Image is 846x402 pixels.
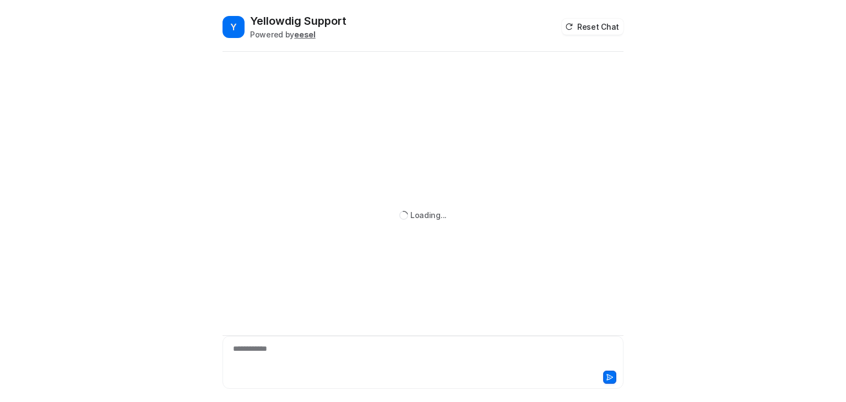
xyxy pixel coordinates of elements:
[410,209,447,221] div: Loading...
[223,16,245,38] span: Y
[562,19,623,35] button: Reset Chat
[294,30,316,39] b: eesel
[250,29,346,40] div: Powered by
[250,13,346,29] h2: Yellowdig Support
